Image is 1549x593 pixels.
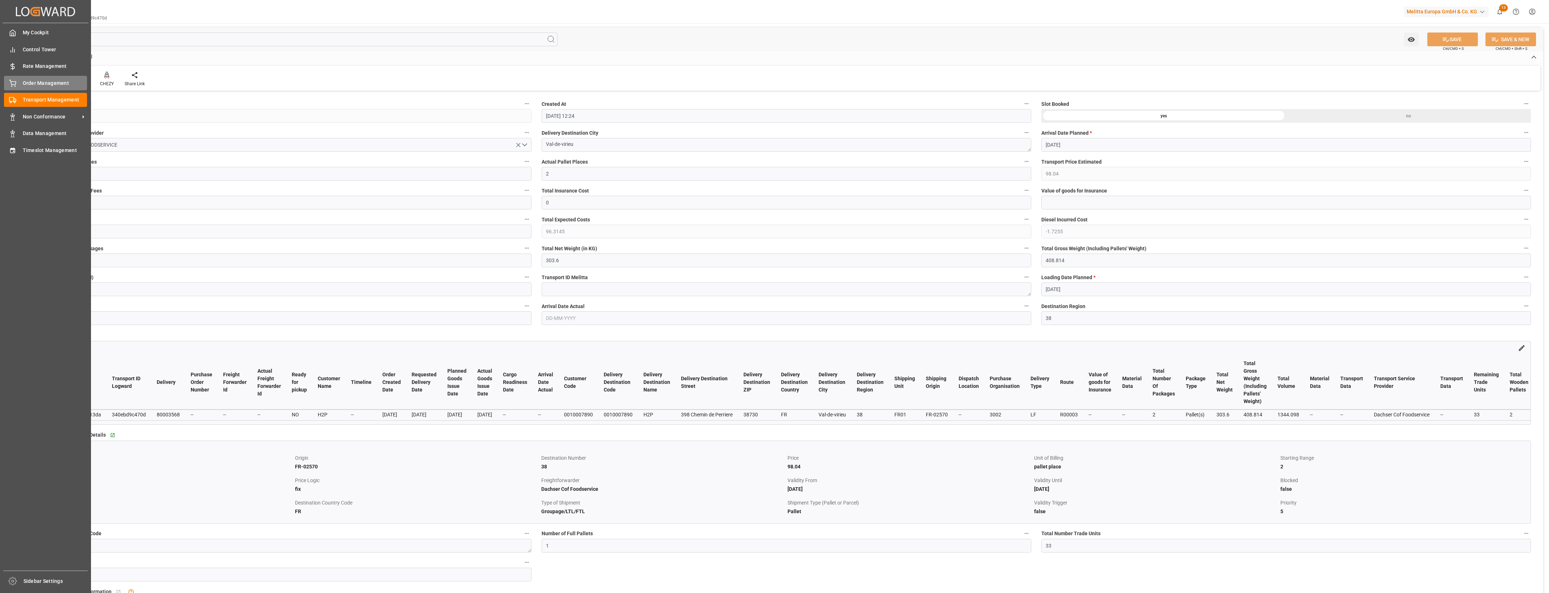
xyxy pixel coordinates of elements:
[218,355,252,410] th: Freight Forwarder Id
[1508,4,1524,20] button: Help Center
[894,410,915,419] div: FR01
[23,46,87,53] span: Control Tower
[1280,485,1524,493] div: false
[1522,128,1531,137] button: Arrival Date Planned *
[776,355,813,410] th: Delivery Destination Country
[1041,138,1531,152] input: DD-MM-YYYY
[318,410,340,419] div: H2P
[1286,109,1531,123] div: no
[295,485,539,493] div: fix
[503,410,527,419] div: --
[351,410,372,419] div: --
[1238,355,1272,410] th: Total Gross Weight (Including Pallets' Weight)
[1041,274,1095,281] span: Loading Date Planned
[1089,410,1111,419] div: --
[522,272,531,282] button: Total Volume (in CDM)
[1034,462,1278,471] div: pallet place
[49,485,292,493] div: 2
[953,355,984,410] th: Dispatch Location
[4,26,87,40] a: My Cockpit
[23,130,87,137] span: Data Management
[787,485,1031,493] div: [DATE]
[1404,33,1419,46] button: open menu
[1034,498,1278,507] div: Validity Trigger
[1186,410,1206,419] div: Pallet(s)
[223,410,247,419] div: --
[681,410,733,419] div: 398 Chemin de Perriere
[1522,272,1531,282] button: Loading Date Planned *
[1147,355,1180,410] th: Total Number Of Packages
[42,539,531,553] textarea: 0010007890
[787,476,1031,485] div: Validity From
[541,454,785,462] div: Destination Number
[4,59,87,73] a: Rate Management
[542,530,593,537] span: Number of Full Pallets
[1427,33,1478,46] button: SAVE
[49,498,292,507] div: Created
[1244,410,1267,419] div: 408.814
[295,498,539,507] div: Destination Country Code
[1022,243,1031,253] button: Total Net Weight (in KG)
[542,109,1031,123] input: DD-MM-YYYY HH:MM
[1522,157,1531,166] button: Transport Price Estimated
[1335,355,1368,410] th: Transport Data
[1055,355,1083,410] th: Route
[538,410,553,419] div: --
[787,507,1031,516] div: Pallet
[1211,355,1238,410] th: Total Net Weight
[857,410,884,419] div: 38
[1083,355,1117,410] th: Value of goods for Insurance
[1041,530,1101,537] span: Total Number Trade Units
[1440,410,1463,419] div: --
[1522,215,1531,224] button: Diesel Incurred Cost
[442,355,472,410] th: Planned Goods Issue Date
[1340,410,1363,419] div: --
[151,355,185,410] th: Delivery
[542,187,589,195] span: Total Insurance Cost
[541,507,785,516] div: Groupage/LTL/FTL
[107,355,151,410] th: Transport ID Logward
[1041,187,1107,195] span: Value of goods for Insurance
[851,355,889,410] th: Delivery Destination Region
[1041,282,1531,296] input: DD-MM-YYYY
[1041,100,1069,108] span: Slot Booked
[522,215,531,224] button: Diesel Cost Ratio (%)
[1041,303,1085,310] span: Destination Region
[1310,410,1329,419] div: --
[1153,410,1175,419] div: 2
[1504,355,1534,410] th: Total Wooden Pallets
[191,410,212,419] div: --
[4,42,87,56] a: Control Tower
[1468,355,1504,410] th: Remaining Trade Units
[1022,529,1031,538] button: Number of Full Pallets
[1031,410,1049,419] div: LF
[522,99,531,108] button: Transport ID Logward
[1492,4,1508,20] button: show 13 new notifications
[42,441,1531,451] a: rates
[598,355,638,410] th: Delivery Destination Code
[1510,410,1528,419] div: 2
[984,355,1025,410] th: Purchase Organisation
[541,485,785,493] div: Dachser Cof Foodservice
[23,79,87,87] span: Order Management
[1034,476,1278,485] div: Validity Until
[643,410,670,419] div: H2P
[4,93,87,107] a: Transport Management
[447,410,467,419] div: [DATE]
[743,410,770,419] div: 38730
[42,311,531,325] input: DD-MM-YYYY
[781,410,808,419] div: FR
[787,454,1031,462] div: Price
[23,62,87,70] span: Rate Management
[542,158,588,166] span: Actual Pallet Places
[990,410,1020,419] div: 3002
[1522,529,1531,538] button: Total Number Trade Units
[1041,129,1092,137] span: Arrival Date Planned
[1022,301,1031,311] button: Arrival Date Actual
[252,355,286,410] th: Actual Freight Forwarder Id
[920,355,953,410] th: Shipping Origin
[542,303,585,310] span: Arrival Date Actual
[185,355,218,410] th: Purchase Order Number
[959,410,979,419] div: --
[533,355,559,410] th: Arrival Date Actual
